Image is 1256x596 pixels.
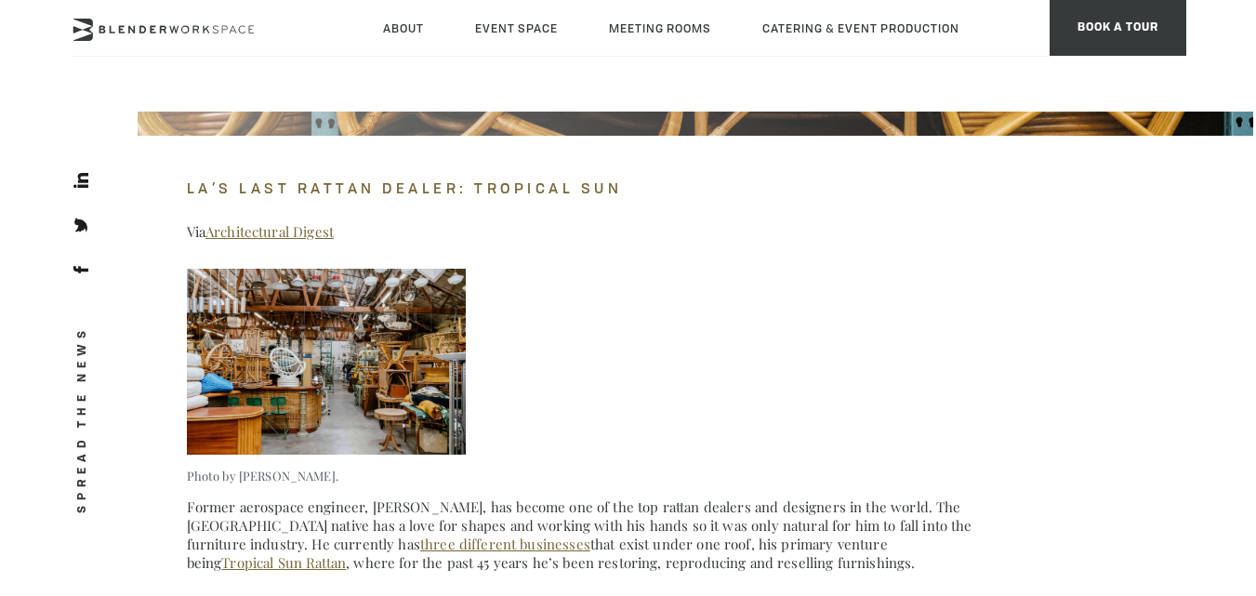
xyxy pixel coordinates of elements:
[73,325,92,513] span: SPREAD THE NEWS
[187,173,977,204] h4: LA’s Last Rattan Dealer: Tropical Sun
[420,535,590,553] a: three different businesses
[187,222,977,241] p: Via
[205,222,334,241] a: Architectural Digest
[187,497,977,572] p: Former aerospace engineer, [PERSON_NAME], has become one of the top rattan dealers and designers ...
[221,553,346,572] a: Tropical Sun Rattan
[187,468,475,483] p: Photo by [PERSON_NAME].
